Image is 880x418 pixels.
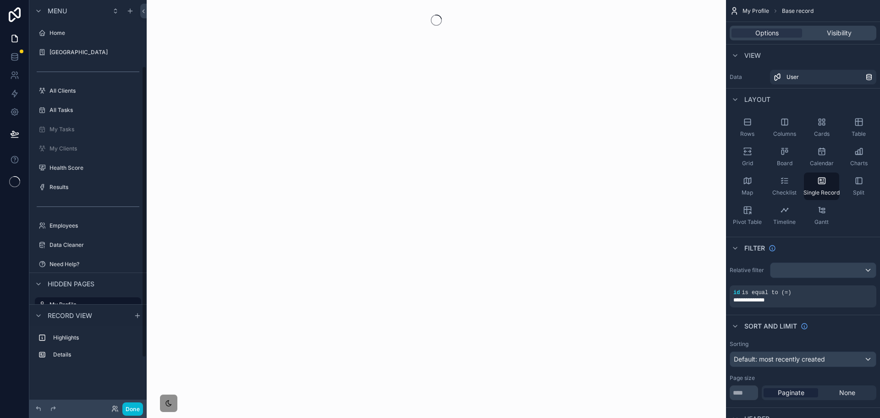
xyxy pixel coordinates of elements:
[804,143,839,171] button: Calendar
[122,402,143,416] button: Done
[804,114,839,141] button: Cards
[35,161,141,175] a: Health Score
[49,87,139,95] label: All Clients
[49,164,139,172] label: Health Score
[744,322,797,331] span: Sort And Limit
[742,160,753,167] span: Grid
[35,297,141,312] a: My Profile
[733,218,762,226] span: Pivot Table
[767,202,802,229] button: Timeline
[853,189,864,196] span: Split
[35,218,141,233] a: Employees
[48,6,67,16] span: Menu
[48,311,92,320] span: Record view
[767,173,802,200] button: Checklist
[733,290,740,296] span: id
[49,222,139,229] label: Employees
[778,388,804,397] span: Paginate
[730,351,876,367] button: Default: most recently created
[827,28,852,38] span: Visibility
[742,290,791,296] span: is equal to (=)
[742,189,753,196] span: Map
[782,7,814,15] span: Base record
[29,326,147,371] div: scrollable content
[839,388,855,397] span: None
[852,130,866,138] span: Table
[773,218,796,226] span: Timeline
[53,334,137,341] label: Highlights
[35,26,141,40] a: Home
[53,351,137,358] label: Details
[740,130,754,138] span: Rows
[49,126,139,133] label: My Tasks
[777,160,792,167] span: Board
[35,122,141,137] a: My Tasks
[35,238,141,252] a: Data Cleaner
[730,202,765,229] button: Pivot Table
[770,70,876,84] a: User
[49,106,139,114] label: All Tasks
[803,189,840,196] span: Single Record
[49,261,139,268] label: Need Help?
[35,180,141,195] a: Results
[772,189,797,196] span: Checklist
[841,173,876,200] button: Split
[49,301,136,308] label: My Profile
[49,241,139,249] label: Data Cleaner
[850,160,868,167] span: Charts
[841,143,876,171] button: Charts
[48,279,94,289] span: Hidden pages
[35,141,141,156] a: My Clients
[744,51,761,60] span: View
[814,130,830,138] span: Cards
[49,29,139,37] label: Home
[730,374,755,382] label: Page size
[773,130,796,138] span: Columns
[35,45,141,60] a: [GEOGRAPHIC_DATA]
[744,95,770,104] span: Layout
[35,257,141,272] a: Need Help?
[767,143,802,171] button: Board
[35,103,141,117] a: All Tasks
[755,28,779,38] span: Options
[730,114,765,141] button: Rows
[734,355,825,363] span: Default: most recently created
[744,244,765,253] span: Filter
[814,218,829,226] span: Gantt
[841,114,876,141] button: Table
[767,114,802,141] button: Columns
[804,202,839,229] button: Gantt
[730,143,765,171] button: Grid
[49,49,139,56] label: [GEOGRAPHIC_DATA]
[810,160,834,167] span: Calendar
[49,145,139,152] label: My Clients
[730,267,766,274] label: Relative filter
[730,340,748,348] label: Sorting
[804,173,839,200] button: Single Record
[730,73,766,81] label: Data
[742,7,769,15] span: My Profile
[730,173,765,200] button: Map
[786,73,799,81] span: User
[49,184,139,191] label: Results
[35,84,141,98] a: All Clients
